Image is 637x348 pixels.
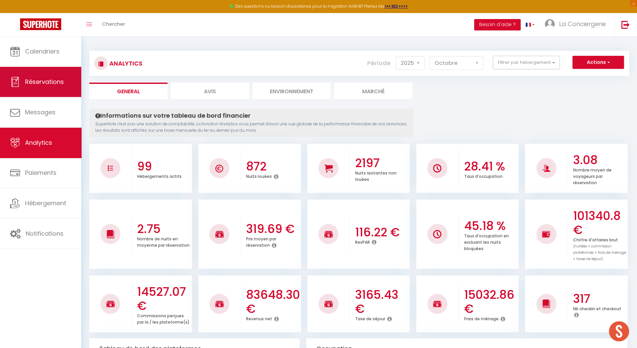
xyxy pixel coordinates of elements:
[25,168,57,177] span: Paiements
[474,19,521,30] button: Besoin d'aide ?
[545,19,555,29] img: ...
[433,230,441,238] img: NO IMAGE
[95,121,407,134] p: SuperHote n'est pas une solution de comptabilité. La fonction Analytics vous permet d'avoir une v...
[25,138,52,147] span: Analytics
[621,20,630,29] img: logout
[573,292,626,306] h3: 317
[355,238,370,245] p: RevPAR
[97,13,130,36] a: Chercher
[559,20,606,28] span: La Conciergerie
[137,235,190,248] p: Nombre de nuits en moyenne par réservation
[246,159,299,173] h3: 872
[25,78,64,86] span: Réservations
[137,159,190,173] h3: 99
[355,288,408,316] h3: 3165.43 €
[102,20,125,27] span: Chercher
[246,288,299,316] h3: 83648.30 €
[573,236,626,262] p: Chiffre d'affaires brut
[246,222,299,236] h3: 319.69 €
[108,165,113,171] img: NO IMAGE
[573,209,626,237] h3: 101340.8 €
[464,172,503,179] p: Taux d'occupation
[355,315,385,322] p: Taxe de séjour
[20,18,61,30] img: Super Booking
[464,219,517,233] h3: 45.18 %
[26,229,64,238] span: Notifications
[464,315,499,322] p: Frais de ménage
[137,172,182,179] p: Hébergements actifs
[385,3,408,9] a: >>> ICI <<<<
[246,315,272,322] p: Revenus net
[25,108,56,116] span: Messages
[137,312,190,325] p: Commissions perçues par la / les plateforme(s)
[542,230,550,238] img: NO IMAGE
[493,56,560,69] button: Filtrer par hébergement
[108,56,142,71] h3: Analytics
[89,83,168,99] li: General
[464,232,509,251] p: Taux d'occupation en excluant les nuits bloquées
[540,13,614,36] a: ... La Conciergerie
[464,159,517,173] h3: 28.41 %
[355,169,397,182] p: Nuits restantes non louées
[573,244,626,261] span: (nuitées + commission plateformes + frais de ménage + taxes de séjour)
[573,305,621,312] p: Nb checkin et checkout
[355,156,408,170] h3: 2197
[25,199,66,207] span: Hébergement
[95,112,407,119] h4: Informations sur votre tableau de bord financier
[609,321,629,341] div: Ouvrir le chat
[572,56,624,69] button: Actions
[573,153,626,167] h3: 3.08
[137,285,190,313] h3: 14527.07 €
[334,83,412,99] li: Marché
[171,83,249,99] li: Avis
[246,235,276,248] p: Prix moyen par réservation
[137,222,190,236] h3: 2.75
[25,47,60,55] span: Calendriers
[464,288,517,316] h3: 15032.86 €
[367,56,391,71] label: Période
[355,225,408,239] h3: 116.22 €
[252,83,331,99] li: Environnement
[246,172,272,179] p: Nuits louées
[573,166,612,186] p: Nombre moyen de voyageurs par réservation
